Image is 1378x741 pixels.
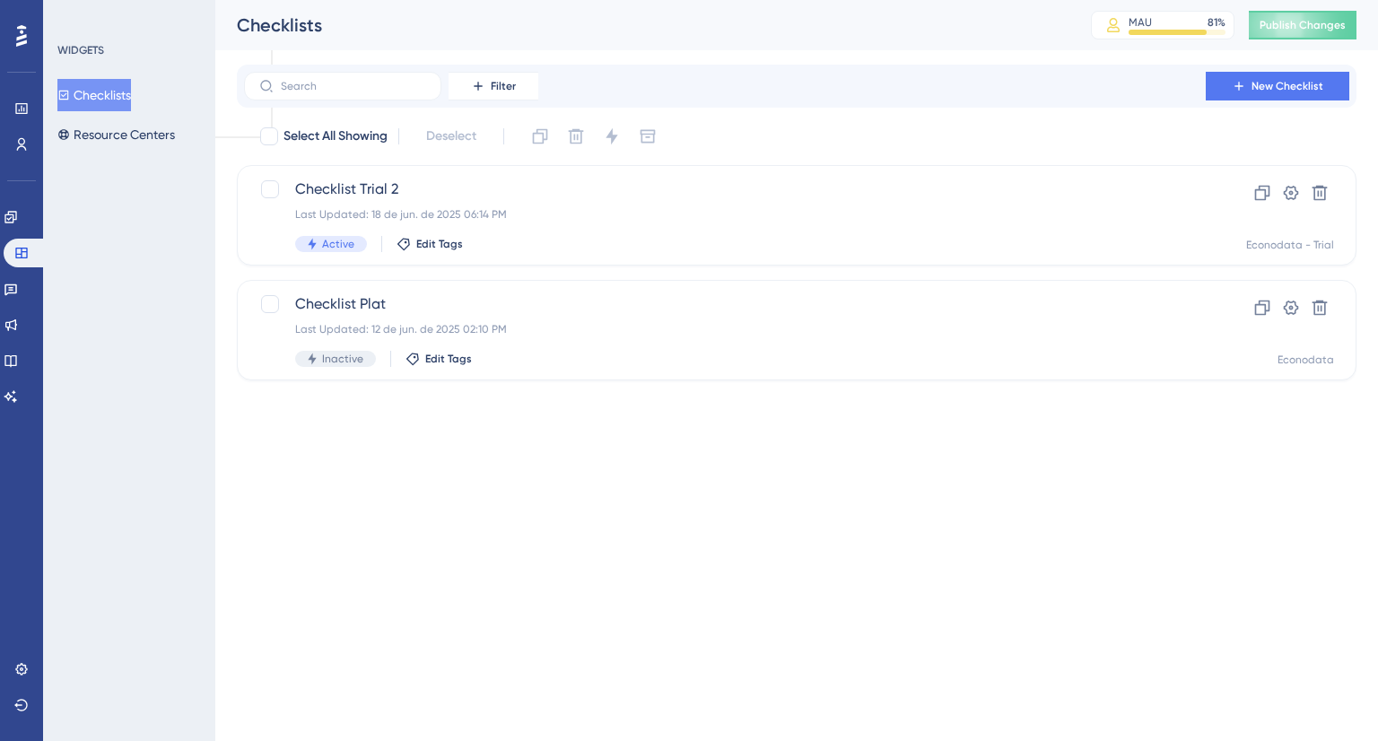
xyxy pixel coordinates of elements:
[449,72,538,100] button: Filter
[295,179,1155,200] span: Checklist Trial 2
[1129,15,1152,30] div: MAU
[1206,72,1349,100] button: New Checklist
[322,352,363,366] span: Inactive
[57,79,131,111] button: Checklists
[426,126,476,147] span: Deselect
[237,13,1046,38] div: Checklists
[57,43,104,57] div: WIDGETS
[281,80,426,92] input: Search
[295,293,1155,315] span: Checklist Plat
[1249,11,1356,39] button: Publish Changes
[1208,15,1225,30] div: 81 %
[322,237,354,251] span: Active
[1278,353,1334,367] div: Econodata
[406,352,472,366] button: Edit Tags
[1246,238,1334,252] div: Econodata - Trial
[283,126,388,147] span: Select All Showing
[295,322,1155,336] div: Last Updated: 12 de jun. de 2025 02:10 PM
[1252,79,1323,93] span: New Checklist
[416,237,463,251] span: Edit Tags
[1260,18,1346,32] span: Publish Changes
[491,79,516,93] span: Filter
[410,120,493,153] button: Deselect
[57,118,175,151] button: Resource Centers
[425,352,472,366] span: Edit Tags
[295,207,1155,222] div: Last Updated: 18 de jun. de 2025 06:14 PM
[397,237,463,251] button: Edit Tags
